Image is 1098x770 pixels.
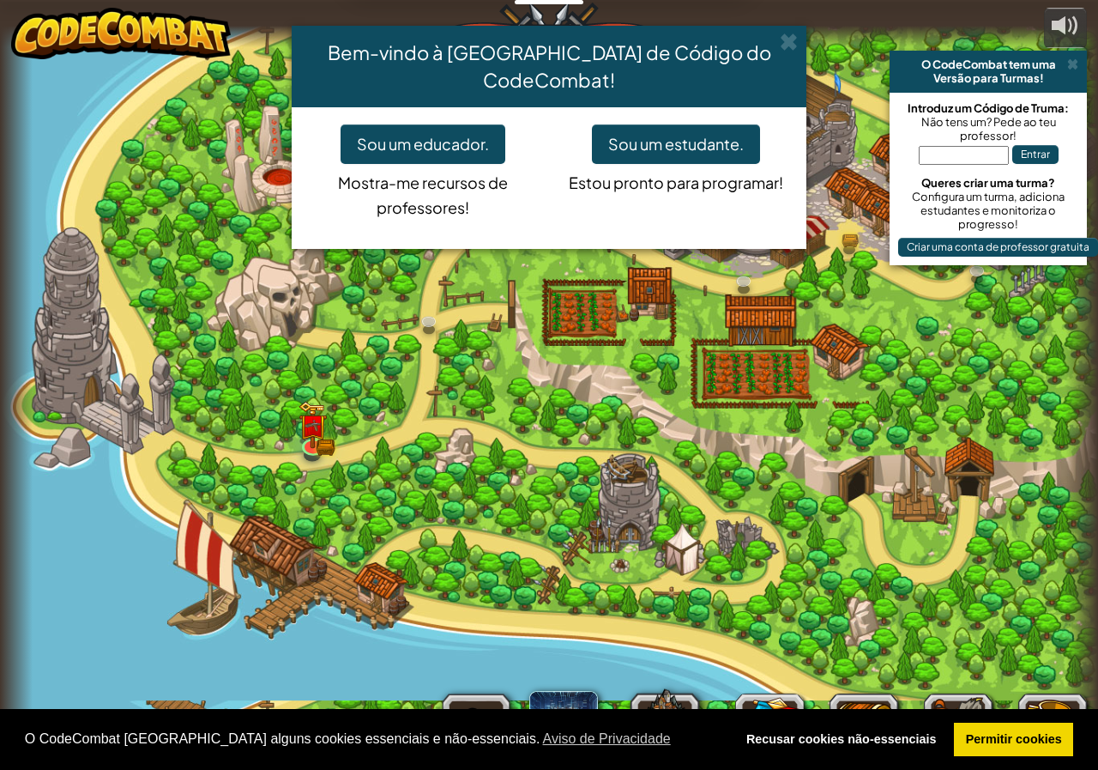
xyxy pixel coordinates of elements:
[734,723,948,757] a: deny cookies
[305,39,793,94] h4: Bem-vindo à [GEOGRAPHIC_DATA] de Código do CodeCombat!
[540,726,673,752] a: learn more about cookies
[309,164,536,220] p: Mostra-me recursos de professores!
[25,726,721,752] span: O CodeCombat [GEOGRAPHIC_DATA] alguns cookies essenciais e não-essenciais.
[562,164,789,195] p: Estou pronto para programar!
[592,124,760,164] button: Sou um estudante.
[341,124,505,164] button: Sou um educador.
[954,723,1073,757] a: allow cookies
